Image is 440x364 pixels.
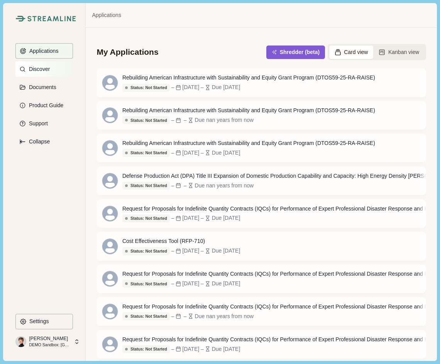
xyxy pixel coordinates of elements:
[266,45,325,59] button: Shredder (beta)
[102,304,118,319] svg: avatar
[171,83,174,91] div: –
[102,337,118,352] svg: avatar
[15,314,73,332] a: Settings
[15,134,73,149] button: Expand
[26,84,56,91] p: Documents
[102,75,118,91] svg: avatar
[122,116,170,124] button: Status: Not Started
[122,237,240,245] div: Cost Effectiveness Tool (RFP-710)
[212,345,240,353] div: Due [DATE]
[26,66,50,72] p: Discover
[122,74,375,82] div: Rebuilding American Infrastructure with Sustainability and Equity Grant Program (DTOS59-25-RA-RAISE)
[212,214,240,222] div: Due [DATE]
[29,335,69,342] p: [PERSON_NAME]
[201,149,204,157] div: –
[195,116,254,124] div: Due nan years from now
[122,182,170,190] button: Status: Not Started
[171,214,174,222] div: –
[122,106,375,115] div: Rebuilding American Infrastructure with Sustainability and Equity Grant Program (DTOS59-25-RA-RAISE)
[96,47,158,57] div: My Applications
[212,247,240,255] div: Due [DATE]
[96,199,426,228] a: Request for Proposals for Indefinite Quantity Contracts (IQCs) for Performance of Expert Professi...
[212,83,240,91] div: Due [DATE]
[122,280,170,288] button: Status: Not Started
[201,280,204,288] div: –
[125,118,167,123] div: Status: Not Started
[182,345,199,353] div: [DATE]
[122,214,170,222] button: Status: Not Started
[182,280,199,288] div: [DATE]
[195,182,254,190] div: Due nan years from now
[171,280,174,288] div: –
[182,214,199,222] div: [DATE]
[201,83,204,91] div: –
[122,139,375,147] div: Rebuilding American Infrastructure with Sustainability and Equity Grant Program (DTOS59-25-RA-RAISE)
[201,345,204,353] div: –
[102,140,118,156] svg: avatar
[26,138,50,145] p: Collapse
[102,173,118,189] svg: avatar
[182,83,199,91] div: [DATE]
[15,43,73,59] button: Applications
[122,345,170,353] button: Status: Not Started
[96,101,426,130] a: Rebuilding American Infrastructure with Sustainability and Equity Grant Program (DTOS59-25-RA-RAI...
[182,247,199,255] div: [DATE]
[184,182,187,190] div: –
[171,182,174,190] div: –
[125,281,167,286] div: Status: Not Started
[125,249,167,254] div: Status: Not Started
[201,247,204,255] div: –
[122,149,170,157] button: Status: Not Started
[102,271,118,286] svg: avatar
[29,342,69,348] p: DEMO Sandbox: [GEOGRAPHIC_DATA], [US_STATE]
[92,11,121,19] a: Applications
[27,318,49,325] p: Settings
[96,330,426,359] a: Request for Proposals for Indefinite Quantity Contracts (IQCs) for Performance of Expert Professi...
[122,84,170,92] button: Status: Not Started
[15,61,73,77] button: Discover
[122,312,170,320] button: Status: Not Started
[329,45,374,59] button: Card view
[96,134,426,162] a: Rebuilding American Infrastructure with Sustainability and Equity Grant Program (DTOS59-25-RA-RAI...
[15,15,25,22] img: Streamline Climate Logo
[171,149,174,157] div: –
[96,297,426,326] a: Request for Proposals for Indefinite Quantity Contracts (IQCs) for Performance of Expert Professi...
[171,116,174,124] div: –
[125,216,167,221] div: Status: Not Started
[195,312,254,320] div: Due nan years from now
[27,48,59,54] p: Applications
[171,247,174,255] div: –
[26,120,48,127] p: Support
[96,232,426,260] a: Cost Effectiveness Tool (RFP-710)Status: Not Started–[DATE]–Due [DATE]
[212,280,240,288] div: Due [DATE]
[171,345,174,353] div: –
[15,116,73,131] a: Support
[373,45,425,59] button: Kanban view
[15,15,73,22] a: Streamline Climate LogoStreamline Climate Logo
[102,108,118,123] svg: avatar
[201,214,204,222] div: –
[212,149,240,157] div: Due [DATE]
[125,85,167,90] div: Status: Not Started
[96,265,426,293] a: Request for Proposals for Indefinite Quantity Contracts (IQCs) for Performance of Expert Professi...
[15,336,26,347] img: profile picture
[125,183,167,188] div: Status: Not Started
[184,116,187,124] div: –
[125,347,167,352] div: Status: Not Started
[15,79,73,95] button: Documents
[184,312,187,320] div: –
[182,149,199,157] div: [DATE]
[125,150,167,155] div: Status: Not Started
[15,98,73,113] button: Product Guide
[102,239,118,254] svg: avatar
[27,16,76,22] img: Streamline Climate Logo
[102,206,118,221] svg: avatar
[171,312,174,320] div: –
[125,314,167,319] div: Status: Not Started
